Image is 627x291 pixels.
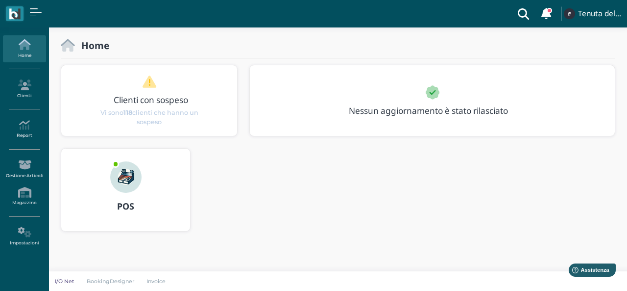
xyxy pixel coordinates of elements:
[61,65,238,136] div: 1 / 1
[578,10,621,18] h4: Tenuta del Barco
[80,75,218,127] a: Clienti con sospeso Vi sono118clienti che hanno un sospeso
[29,8,65,15] span: Assistenza
[3,183,46,210] a: Magazzino
[75,40,109,51] h2: Home
[564,8,575,19] img: ...
[97,107,201,126] span: Vi sono clienti che hanno un sospeso
[3,156,46,183] a: Gestione Articoli
[61,148,191,243] a: ... POS
[343,106,526,115] h3: Nessun aggiornamento è stato rilasciato
[3,223,46,250] a: Impostazioni
[557,261,619,283] iframe: Help widget launcher
[250,65,615,136] div: 1 / 1
[3,76,46,103] a: Clienti
[117,200,134,212] b: POS
[9,8,20,20] img: logo
[3,116,46,143] a: Report
[123,108,132,116] b: 118
[110,161,142,193] img: ...
[562,2,621,26] a: ... Tenuta del Barco
[3,35,46,62] a: Home
[82,95,220,105] h3: Clienti con sospeso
